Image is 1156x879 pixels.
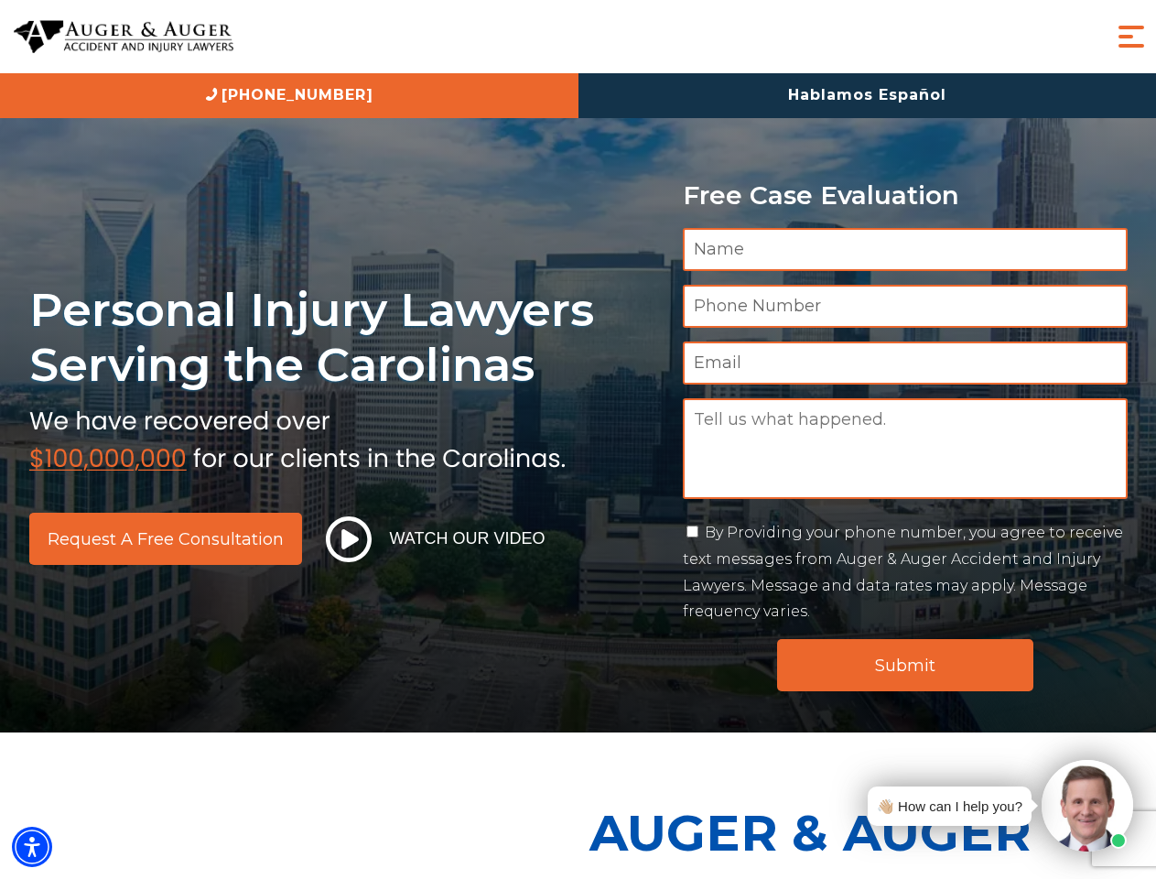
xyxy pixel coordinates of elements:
[48,531,284,548] span: Request a Free Consultation
[14,20,233,54] img: Auger & Auger Accident and Injury Lawyers Logo
[29,402,566,472] img: sub text
[589,787,1146,878] p: Auger & Auger
[29,282,661,393] h1: Personal Injury Lawyers Serving the Carolinas
[1113,18,1150,55] button: Menu
[683,285,1128,328] input: Phone Number
[683,342,1128,385] input: Email
[777,639,1033,691] input: Submit
[12,827,52,867] div: Accessibility Menu
[1042,760,1133,852] img: Intaker widget Avatar
[320,515,551,563] button: Watch Our Video
[683,524,1123,620] label: By Providing your phone number, you agree to receive text messages from Auger & Auger Accident an...
[683,228,1128,271] input: Name
[29,513,302,565] a: Request a Free Consultation
[683,181,1128,210] p: Free Case Evaluation
[877,794,1022,819] div: 👋🏼 How can I help you?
